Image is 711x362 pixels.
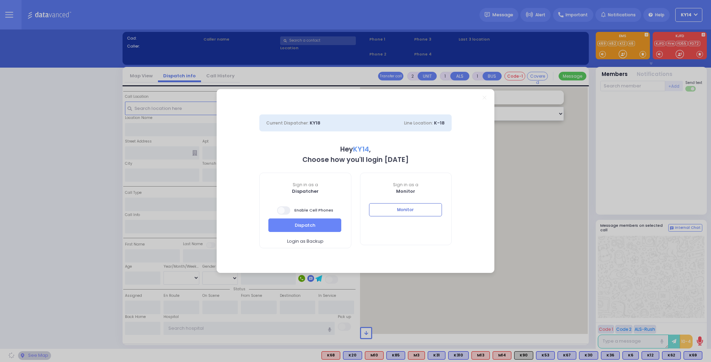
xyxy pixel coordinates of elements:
b: Hey , [340,145,371,154]
span: KY14 [353,145,369,154]
b: Choose how you'll login [DATE] [302,155,409,164]
span: Enable Cell Phones [277,206,333,215]
span: KY18 [310,120,320,126]
span: K-18 [434,120,445,126]
span: Current Dispatcher: [266,120,309,126]
span: Sign in as a [260,182,351,188]
button: Monitor [369,203,442,216]
b: Monitor [396,188,415,195]
span: Login as Backup [287,238,324,245]
span: Sign in as a [360,182,452,188]
span: Line Location: [404,120,433,126]
button: Dispatch [268,218,341,232]
a: Close [483,96,486,100]
b: Dispatcher [292,188,319,195]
